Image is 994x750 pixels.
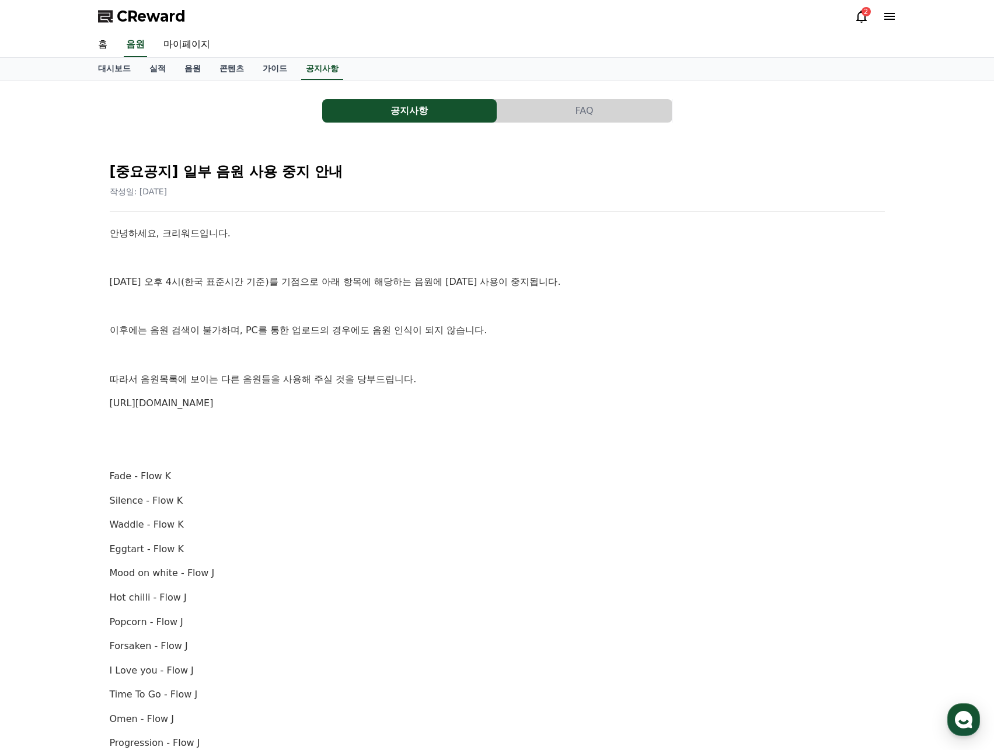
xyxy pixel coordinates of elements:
a: 홈 [4,370,77,399]
a: 마이페이지 [154,33,219,57]
a: 콘텐츠 [210,58,253,80]
a: 홈 [89,33,117,57]
button: FAQ [497,99,672,123]
p: Mood on white - Flow J [110,566,885,581]
a: 대시보드 [89,58,140,80]
div: 2 [862,7,871,16]
span: 설정 [180,388,194,397]
p: Omen - Flow J [110,711,885,727]
span: CReward [117,7,186,26]
p: Time To Go - Flow J [110,687,885,702]
p: Hot chilli - Flow J [110,590,885,605]
span: 작성일: [DATE] [110,187,168,196]
p: Eggtart - Flow K [110,542,885,557]
p: Forsaken - Flow J [110,639,885,654]
p: 안녕하세요, 크리워드입니다. [110,226,885,241]
span: 대화 [107,388,121,397]
p: Popcorn - Flow J [110,615,885,630]
p: Silence - Flow K [110,493,885,508]
a: 2 [855,9,869,23]
p: 따라서 음원목록에 보이는 다른 음원들을 사용해 주실 것을 당부드립니다. [110,372,885,387]
p: [DATE] 오후 4시(한국 표준시간 기준)를 기점으로 아래 항목에 해당하는 음원에 [DATE] 사용이 중지됩니다. [110,274,885,289]
button: 공지사항 [322,99,497,123]
h2: [중요공지] 일부 음원 사용 중지 안내 [110,162,885,181]
a: CReward [98,7,186,26]
a: 실적 [140,58,175,80]
p: Fade - Flow K [110,469,885,484]
a: 설정 [151,370,224,399]
a: 대화 [77,370,151,399]
a: 음원 [124,33,147,57]
p: 이후에는 음원 검색이 불가하며, PC를 통한 업로드의 경우에도 음원 인식이 되지 않습니다. [110,323,885,338]
a: 음원 [175,58,210,80]
p: Waddle - Flow K [110,517,885,532]
a: 가이드 [253,58,297,80]
a: [URL][DOMAIN_NAME] [110,397,214,409]
p: I Love you - Flow J [110,663,885,678]
a: 공지사항 [301,58,343,80]
span: 홈 [37,388,44,397]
